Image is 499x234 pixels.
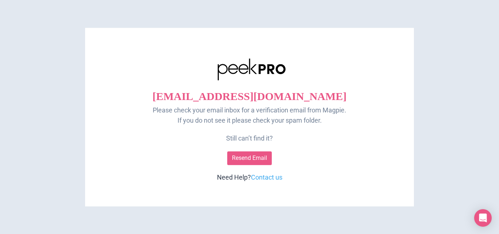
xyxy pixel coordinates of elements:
p: If you do not see it please check your spam folder. [100,116,399,126]
img: peek_pro-bd8b0526d4336a4de7d229ab4eee89bc.png [218,58,286,80]
p: Please check your email inbox for a verification email from Magpie. [100,105,399,116]
button: Resend Email [227,151,272,165]
p: Still can’t find it? [100,134,399,144]
div: Need Help? [94,172,405,183]
a: Contact us [251,172,282,183]
p: [EMAIL_ADDRESS][DOMAIN_NAME] [100,88,399,105]
div: Open Intercom Messenger [474,209,492,227]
